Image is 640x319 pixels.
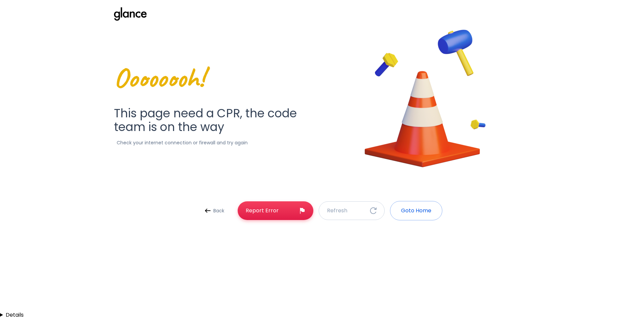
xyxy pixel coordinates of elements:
img: error-image-6AFcYm1f.png [333,7,518,192]
a: Back [198,205,232,217]
span: Oooooooh! [114,62,204,93]
p: Back [213,207,224,214]
a: Report Error [238,201,313,220]
h1: This page need a CPR, the code team is on the way [114,107,316,134]
p: Check your internet connection or firewall and try again [114,139,248,146]
button: Goto Home [390,201,442,220]
button: Refresh [319,201,385,220]
p: Report Error [246,207,279,215]
p: Goto Home [401,207,431,215]
p: Refresh [327,207,347,215]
